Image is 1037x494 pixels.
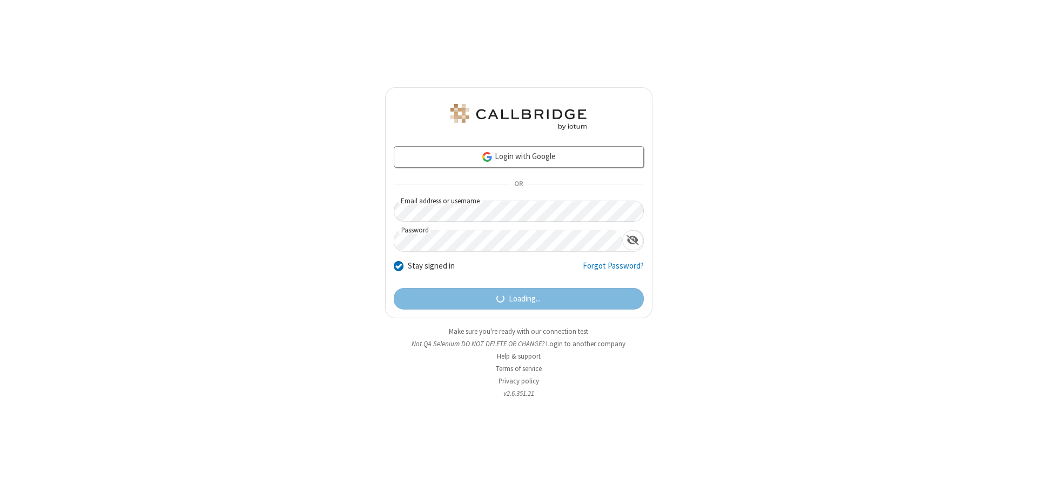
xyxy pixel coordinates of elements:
a: Forgot Password? [583,260,644,280]
li: v2.6.351.21 [385,388,652,399]
li: Not QA Selenium DO NOT DELETE OR CHANGE? [385,339,652,349]
button: Login to another company [546,339,625,349]
span: Loading... [509,293,541,305]
label: Stay signed in [408,260,455,272]
img: google-icon.png [481,151,493,163]
div: Show password [622,230,643,250]
img: QA Selenium DO NOT DELETE OR CHANGE [448,104,589,130]
a: Login with Google [394,146,644,168]
input: Email address or username [394,201,644,222]
input: Password [394,230,622,251]
span: OR [510,177,527,192]
a: Make sure you're ready with our connection test [449,327,588,336]
button: Loading... [394,288,644,310]
a: Help & support [497,352,541,361]
a: Terms of service [496,364,542,373]
a: Privacy policy [499,376,539,386]
iframe: Chat [1010,466,1029,486]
